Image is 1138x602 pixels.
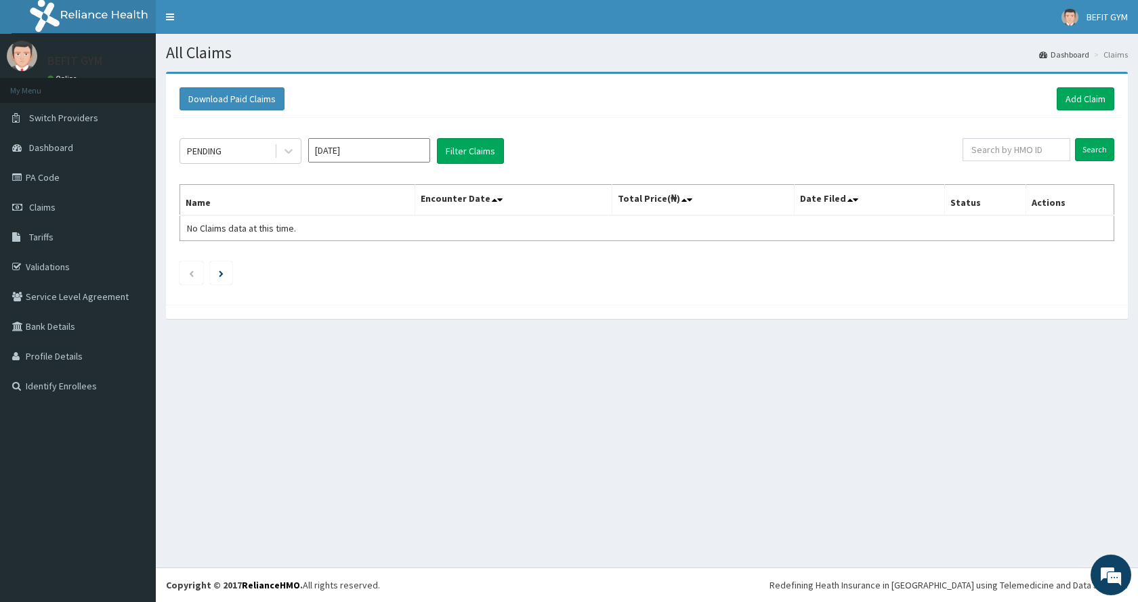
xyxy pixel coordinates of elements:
input: Select Month and Year [308,138,430,163]
a: RelianceHMO [242,579,300,591]
th: Status [945,185,1026,216]
button: Download Paid Claims [180,87,284,110]
th: Encounter Date [415,185,612,216]
a: Next page [219,267,224,279]
th: Total Price(₦) [612,185,794,216]
input: Search by HMO ID [963,138,1070,161]
a: Online [47,74,80,83]
a: Dashboard [1039,49,1089,60]
strong: Copyright © 2017 . [166,579,303,591]
th: Actions [1026,185,1114,216]
div: Redefining Heath Insurance in [GEOGRAPHIC_DATA] using Telemedicine and Data Science! [770,578,1128,592]
footer: All rights reserved. [156,567,1138,602]
a: Previous page [188,267,194,279]
input: Search [1075,138,1114,161]
div: PENDING [187,144,222,158]
th: Name [180,185,415,216]
h1: All Claims [166,44,1128,62]
span: Switch Providers [29,112,98,124]
a: Add Claim [1057,87,1114,110]
img: User Image [1061,9,1078,26]
img: User Image [7,41,37,71]
span: No Claims data at this time. [187,222,296,234]
button: Filter Claims [437,138,504,164]
span: BEFIT GYM [1087,11,1128,23]
p: BEFIT GYM [47,55,102,67]
span: Claims [29,201,56,213]
span: Dashboard [29,142,73,154]
th: Date Filed [794,185,945,216]
li: Claims [1091,49,1128,60]
span: Tariffs [29,231,54,243]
